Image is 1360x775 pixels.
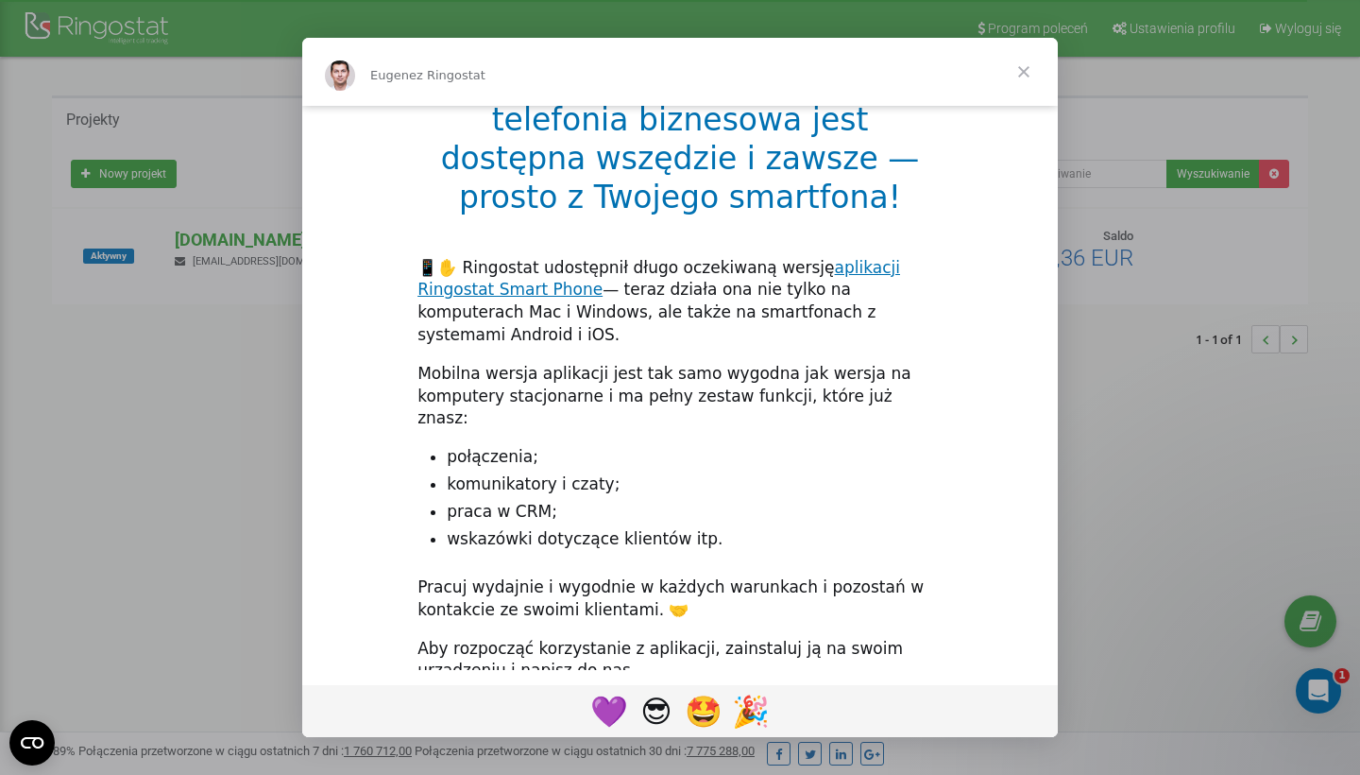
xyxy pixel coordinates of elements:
[990,38,1058,106] span: Zamknij
[633,688,680,733] span: face with sunglasses reaction
[447,528,943,551] li: wskazówki dotyczące klientów itp.
[447,446,943,469] li: połączenia;
[590,694,628,730] span: 💜
[370,68,416,82] span: Eugene
[417,257,943,347] div: 📱✋ Ringostat udostępnił długo oczekiwaną wersję — teraz działa ona nie tylko na komputerach Mac i...
[640,694,671,730] span: 😎
[417,577,943,622] div: Pracuj wydajnie i wygodnie w każdych warunkach i pozostań w kontakcie ze swoimi klientami. 🤝
[732,694,770,730] span: 🎉
[447,501,943,524] li: praca w CRM;
[417,363,943,430] div: Mobilna wersja aplikacji jest tak samo wygodna jak wersja na komputery stacjonarne i ma pełny zes...
[685,694,722,730] span: 🤩
[417,62,943,229] h1: 🥳 Od teraz pełnoprawna telefonia biznesowa jest dostępna wszędzie i zawsze — prosto z Twojego sma...
[325,60,355,91] img: Profile image for Eugene
[586,688,633,733] span: purple heart reaction
[417,638,943,683] div: Aby rozpocząć korzystanie z aplikacji, zainstaluj ją na swoim urządzeniu i napisz do nas.
[9,720,55,766] button: Open CMP widget
[416,68,485,82] span: z Ringostat
[727,688,774,733] span: tada reaction
[447,474,943,496] li: komunikatory i czaty;
[680,688,727,733] span: star struck reaction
